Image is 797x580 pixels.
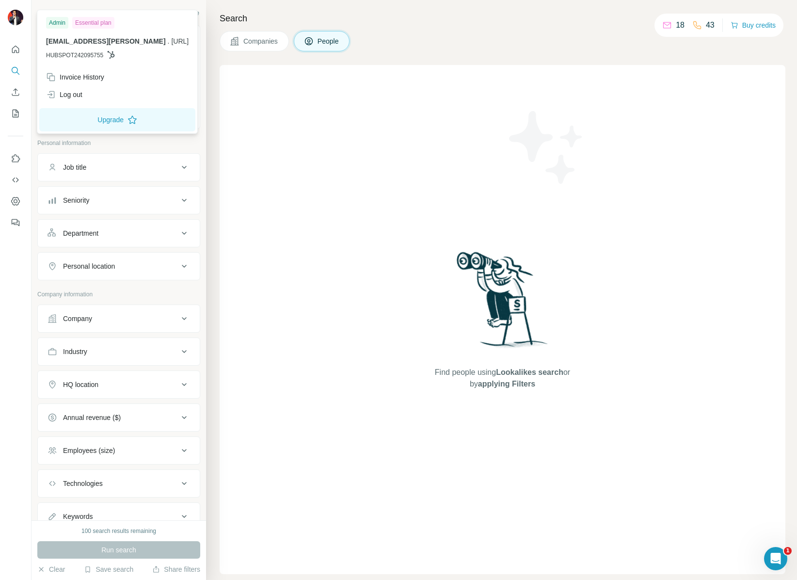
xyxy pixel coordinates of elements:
[764,547,787,570] iframe: Intercom live chat
[8,10,23,25] img: Avatar
[46,72,104,82] div: Invoice History
[37,139,200,147] p: Personal information
[8,150,23,167] button: Use Surfe on LinkedIn
[37,290,200,299] p: Company information
[8,41,23,58] button: Quick start
[63,228,98,238] div: Department
[84,564,133,574] button: Save search
[63,261,115,271] div: Personal location
[39,108,195,131] button: Upgrade
[243,36,279,46] span: Companies
[478,380,535,388] span: applying Filters
[8,105,23,122] button: My lists
[63,195,89,205] div: Seniority
[38,307,200,330] button: Company
[38,255,200,278] button: Personal location
[38,406,200,429] button: Annual revenue ($)
[63,380,98,389] div: HQ location
[168,37,170,45] span: .
[63,314,92,323] div: Company
[452,249,553,357] img: Surfe Illustration - Woman searching with binoculars
[63,479,103,488] div: Technologies
[496,368,563,376] span: Lookalikes search
[46,37,166,45] span: [EMAIL_ADDRESS][PERSON_NAME]
[318,36,340,46] span: People
[37,564,65,574] button: Clear
[731,18,776,32] button: Buy credits
[46,90,82,99] div: Log out
[38,439,200,462] button: Employees (size)
[8,193,23,210] button: Dashboard
[8,214,23,231] button: Feedback
[63,413,121,422] div: Annual revenue ($)
[8,62,23,80] button: Search
[63,512,93,521] div: Keywords
[220,12,785,25] h4: Search
[72,17,114,29] div: Essential plan
[706,19,715,31] p: 43
[46,51,103,60] span: HUBSPOT242095755
[676,19,685,31] p: 18
[171,37,189,45] span: [URL]
[38,189,200,212] button: Seniority
[46,17,68,29] div: Admin
[38,373,200,396] button: HQ location
[8,83,23,101] button: Enrich CSV
[38,472,200,495] button: Technologies
[63,347,87,356] div: Industry
[169,6,206,20] button: Hide
[8,171,23,189] button: Use Surfe API
[503,104,590,191] img: Surfe Illustration - Stars
[38,340,200,363] button: Industry
[152,564,200,574] button: Share filters
[38,222,200,245] button: Department
[784,547,792,555] span: 1
[38,505,200,528] button: Keywords
[81,527,156,535] div: 100 search results remaining
[63,162,86,172] div: Job title
[425,367,580,390] span: Find people using or by
[38,156,200,179] button: Job title
[37,9,68,17] div: New search
[63,446,115,455] div: Employees (size)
